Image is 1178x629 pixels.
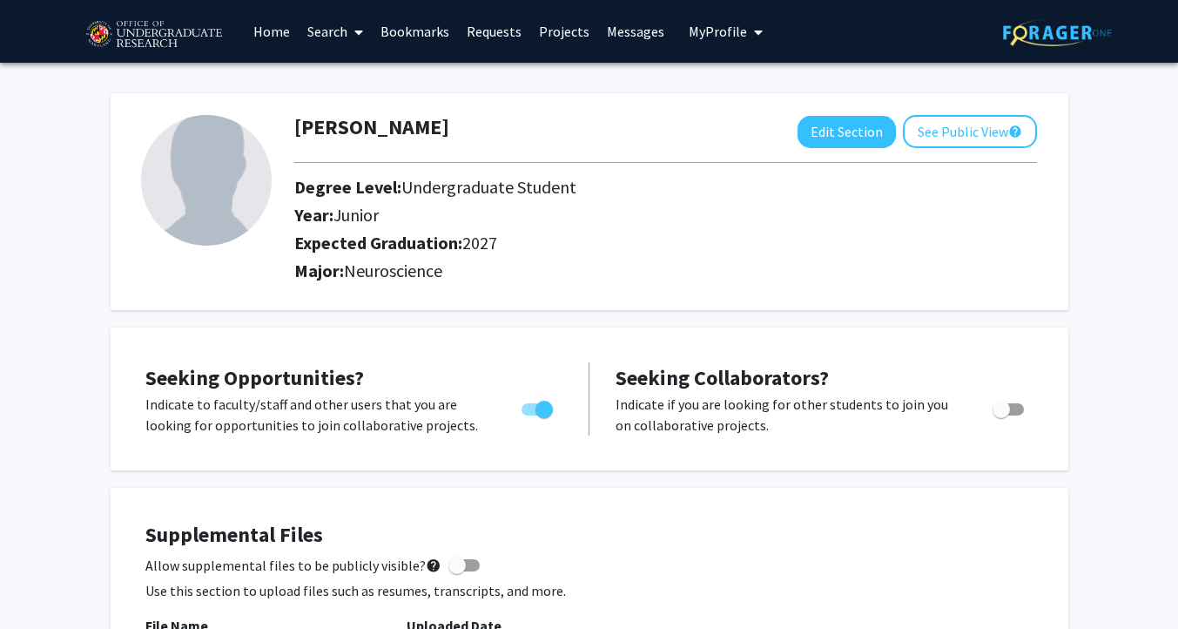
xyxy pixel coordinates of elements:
[80,13,227,57] img: University of Maryland Logo
[401,176,576,198] span: Undergraduate Student
[145,394,488,436] p: Indicate to faculty/staff and other users that you are looking for opportunities to join collabor...
[616,364,829,391] span: Seeking Collaborators?
[294,205,916,226] h2: Year:
[903,115,1037,148] button: See Public View
[145,555,441,576] span: Allow supplemental files to be publicly visible?
[245,1,299,62] a: Home
[1008,121,1022,142] mat-icon: help
[145,580,1033,601] p: Use this section to upload files such as resumes, transcripts, and more.
[689,23,747,40] span: My Profile
[299,1,372,62] a: Search
[333,204,379,226] span: Junior
[986,394,1033,420] div: Toggle
[294,233,916,254] h2: Expected Graduation:
[462,232,497,254] span: 2027
[1003,19,1112,46] img: ForagerOne Logo
[798,116,896,148] button: Edit Section
[458,1,530,62] a: Requests
[145,523,1033,548] h4: Supplemental Files
[294,260,1037,281] h2: Major:
[426,555,441,576] mat-icon: help
[344,260,442,281] span: Neuroscience
[294,177,916,198] h2: Degree Level:
[598,1,673,62] a: Messages
[294,115,449,140] h1: [PERSON_NAME]
[530,1,598,62] a: Projects
[616,394,959,436] p: Indicate if you are looking for other students to join you on collaborative projects.
[141,115,272,246] img: Profile Picture
[372,1,458,62] a: Bookmarks
[13,551,74,616] iframe: Chat
[515,394,562,420] div: Toggle
[145,364,364,391] span: Seeking Opportunities?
